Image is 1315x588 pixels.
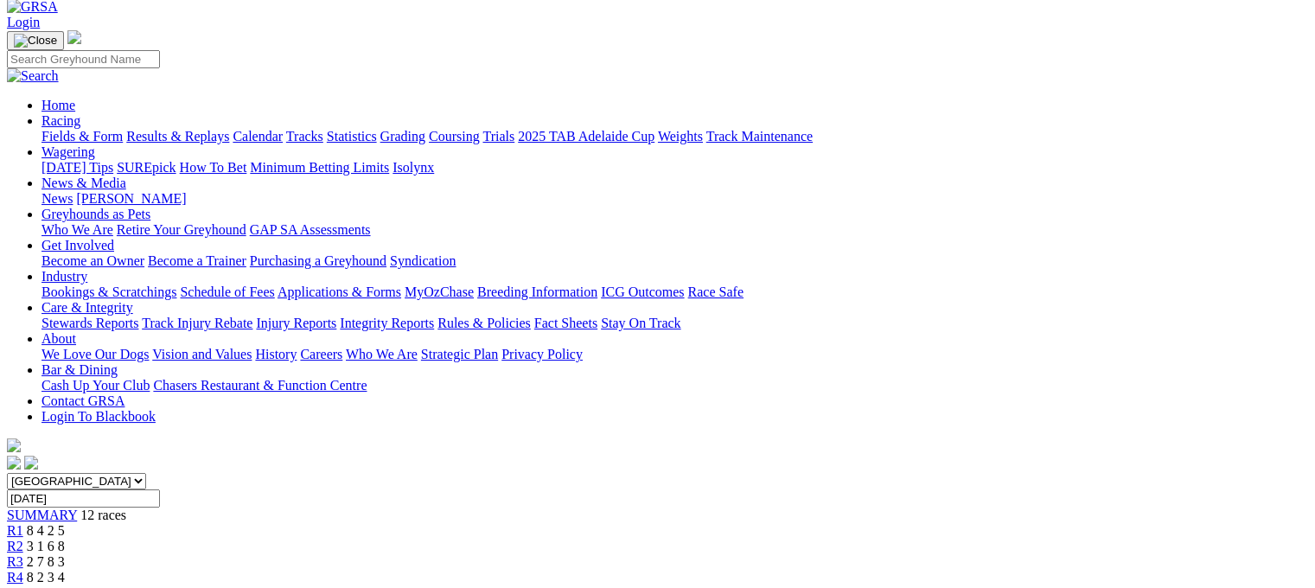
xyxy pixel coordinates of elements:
img: logo-grsa-white.png [7,438,21,452]
a: Bookings & Scratchings [41,284,176,299]
a: Breeding Information [477,284,597,299]
a: Wagering [41,144,95,159]
a: Racing [41,113,80,128]
img: logo-grsa-white.png [67,30,81,44]
span: 3 1 6 8 [27,539,65,553]
div: Industry [41,284,1308,300]
a: How To Bet [180,160,247,175]
span: 2 7 8 3 [27,554,65,569]
a: Statistics [327,129,377,144]
a: R4 [7,570,23,585]
a: Get Involved [41,238,114,252]
a: Fact Sheets [534,316,597,330]
a: Cash Up Your Club [41,378,150,393]
a: Contact GRSA [41,393,124,408]
a: Privacy Policy [501,347,583,361]
div: Racing [41,129,1308,144]
a: SUREpick [117,160,176,175]
a: GAP SA Assessments [250,222,371,237]
a: Stewards Reports [41,316,138,330]
a: Schedule of Fees [180,284,274,299]
a: About [41,331,76,346]
a: Trials [482,129,514,144]
div: Wagering [41,160,1308,176]
a: Coursing [429,129,480,144]
a: Bar & Dining [41,362,118,377]
a: Purchasing a Greyhound [250,253,386,268]
div: Get Involved [41,253,1308,269]
a: Stay On Track [601,316,680,330]
a: Results & Replays [126,129,229,144]
a: MyOzChase [405,284,474,299]
img: Search [7,68,59,84]
button: Toggle navigation [7,31,64,50]
a: Calendar [233,129,283,144]
div: About [41,347,1308,362]
a: Race Safe [687,284,743,299]
a: News & Media [41,176,126,190]
a: Track Maintenance [706,129,813,144]
a: [DATE] Tips [41,160,113,175]
a: R3 [7,554,23,569]
a: History [255,347,297,361]
a: Track Injury Rebate [142,316,252,330]
a: Chasers Restaurant & Function Centre [153,378,367,393]
a: Tracks [286,129,323,144]
a: News [41,191,73,206]
a: Care & Integrity [41,300,133,315]
a: Injury Reports [256,316,336,330]
img: facebook.svg [7,456,21,470]
a: Strategic Plan [421,347,498,361]
a: We Love Our Dogs [41,347,149,361]
a: Industry [41,269,87,284]
span: 8 2 3 4 [27,570,65,585]
a: Minimum Betting Limits [250,160,389,175]
a: Weights [658,129,703,144]
a: Fields & Form [41,129,123,144]
a: SUMMARY [7,508,77,522]
a: Login [7,15,40,29]
div: Greyhounds as Pets [41,222,1308,238]
a: [PERSON_NAME] [76,191,186,206]
img: twitter.svg [24,456,38,470]
a: Home [41,98,75,112]
a: R2 [7,539,23,553]
a: Greyhounds as Pets [41,207,150,221]
a: Isolynx [393,160,434,175]
a: Become a Trainer [148,253,246,268]
a: Who We Are [346,347,418,361]
a: R1 [7,523,23,538]
span: 8 4 2 5 [27,523,65,538]
a: Grading [380,129,425,144]
a: Integrity Reports [340,316,434,330]
input: Search [7,50,160,68]
div: Bar & Dining [41,378,1308,393]
div: Care & Integrity [41,316,1308,331]
span: 12 races [80,508,126,522]
div: News & Media [41,191,1308,207]
a: Vision and Values [152,347,252,361]
a: Applications & Forms [278,284,401,299]
a: 2025 TAB Adelaide Cup [518,129,654,144]
img: Close [14,34,57,48]
a: Retire Your Greyhound [117,222,246,237]
a: Rules & Policies [437,316,531,330]
input: Select date [7,489,160,508]
a: Careers [300,347,342,361]
a: Syndication [390,253,456,268]
a: Become an Owner [41,253,144,268]
a: Login To Blackbook [41,409,156,424]
a: Who We Are [41,222,113,237]
a: ICG Outcomes [601,284,684,299]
